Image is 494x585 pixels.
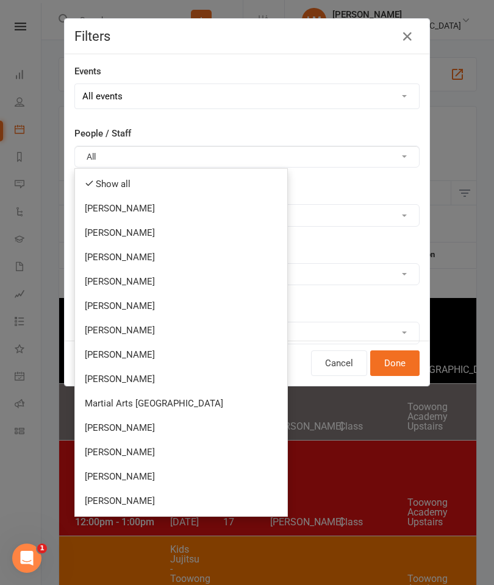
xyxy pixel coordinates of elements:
span: 1 [37,544,47,553]
a: [PERSON_NAME] [75,464,287,489]
a: Martial Arts [GEOGRAPHIC_DATA] [75,391,287,416]
button: Close [398,27,417,46]
a: [PERSON_NAME] [75,440,287,464]
a: [PERSON_NAME] [75,342,287,367]
label: Events [74,64,101,79]
a: [PERSON_NAME] [75,294,287,318]
a: [PERSON_NAME] [75,245,287,269]
a: [PERSON_NAME] [75,367,287,391]
a: [PERSON_NAME] [75,221,287,245]
a: [PERSON_NAME] [75,489,287,513]
a: [PERSON_NAME] [75,416,287,440]
a: [PERSON_NAME] [75,318,287,342]
button: Cancel [311,350,367,376]
button: All [74,146,420,168]
label: People / Staff [74,126,131,141]
a: [PERSON_NAME] [75,196,287,221]
h4: Filters [74,29,420,44]
a: Show all [75,172,287,196]
button: Done [370,350,420,376]
a: [PERSON_NAME] [75,269,287,294]
iframe: Intercom live chat [12,544,41,573]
